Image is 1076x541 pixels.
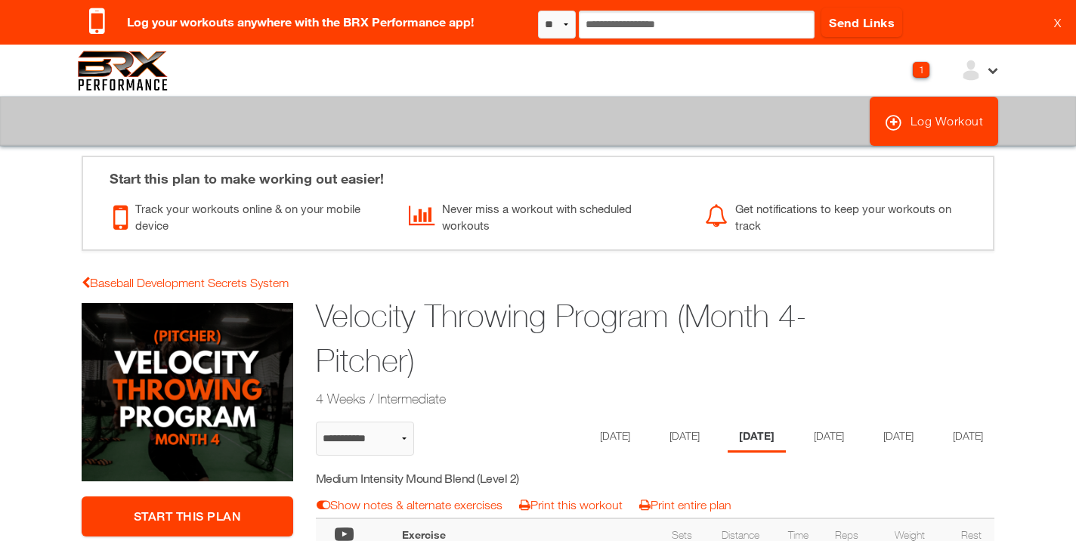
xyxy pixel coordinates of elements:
div: Track your workouts online & on your mobile device [113,196,386,234]
a: Print this workout [519,498,623,512]
div: 1 [913,62,929,78]
a: Send Links [821,8,902,37]
div: Start this plan to make working out easier! [94,157,982,189]
h5: Medium Intensity Mound Blend (Level 2) [316,470,586,487]
a: Show notes & alternate exercises [317,498,502,512]
img: 6f7da32581c89ca25d665dc3aae533e4f14fe3ef_original.svg [78,51,168,91]
a: Print entire plan [639,498,731,512]
h1: Velocity Throwing Program (Month 4-Pitcher) [316,294,878,383]
a: Log Workout [870,97,999,146]
li: Day 5 [872,422,925,453]
a: Baseball Development Secrets System [82,276,289,289]
li: Day 3 [728,422,786,453]
li: Day 2 [658,422,711,453]
li: Day 1 [589,422,642,453]
li: Day 6 [941,422,994,453]
div: Get notifications to keep your workouts on track [705,196,978,234]
li: Day 4 [802,422,855,453]
div: Never miss a workout with scheduled workouts [409,196,682,234]
img: Velocity Throwing Program (Month 4-Pitcher) [82,303,293,481]
img: ex-default-user.svg [960,59,982,82]
a: X [1054,15,1061,30]
a: Start This Plan [82,496,293,536]
h2: 4 Weeks / Intermediate [316,389,878,408]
